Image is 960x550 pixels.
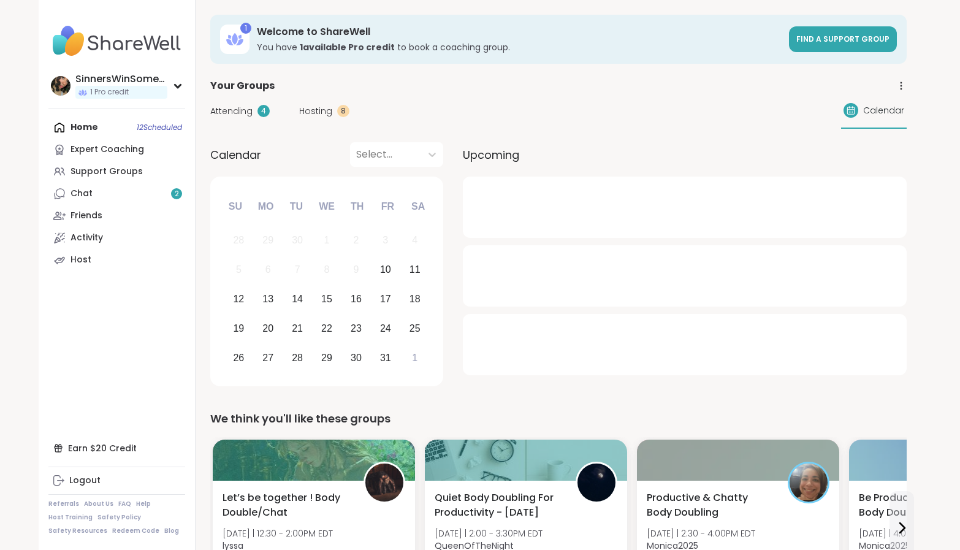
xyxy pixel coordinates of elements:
[402,286,428,313] div: Choose Saturday, October 18th, 2025
[210,147,261,163] span: Calendar
[284,315,311,342] div: Choose Tuesday, October 21st, 2025
[790,464,828,502] img: Monica2025
[380,261,391,278] div: 10
[372,257,398,283] div: Choose Friday, October 10th, 2025
[75,72,167,86] div: SinnersWinSometimes
[48,437,185,459] div: Earn $20 Credit
[70,210,102,222] div: Friends
[226,227,252,254] div: Not available Sunday, September 28th, 2025
[351,320,362,337] div: 23
[262,349,273,366] div: 27
[51,76,70,96] img: SinnersWinSometimes
[255,345,281,371] div: Choose Monday, October 27th, 2025
[789,26,897,52] a: Find a support group
[353,232,359,248] div: 2
[48,161,185,183] a: Support Groups
[222,193,249,220] div: Su
[372,345,398,371] div: Choose Friday, October 31st, 2025
[343,286,370,313] div: Choose Thursday, October 16th, 2025
[240,23,251,34] div: 1
[224,226,429,372] div: month 2025-10
[402,345,428,371] div: Choose Saturday, November 1st, 2025
[463,147,519,163] span: Upcoming
[300,41,395,53] b: 1 available Pro credit
[314,257,340,283] div: Not available Wednesday, October 8th, 2025
[233,349,244,366] div: 26
[343,227,370,254] div: Not available Thursday, October 2nd, 2025
[210,410,907,427] div: We think you'll like these groups
[255,227,281,254] div: Not available Monday, September 29th, 2025
[380,349,391,366] div: 31
[314,345,340,371] div: Choose Wednesday, October 29th, 2025
[647,527,755,540] span: [DATE] | 2:30 - 4:00PM EDT
[70,188,93,200] div: Chat
[48,139,185,161] a: Expert Coaching
[233,320,244,337] div: 19
[265,261,271,278] div: 6
[48,470,185,492] a: Logout
[410,320,421,337] div: 25
[372,286,398,313] div: Choose Friday, October 17th, 2025
[863,104,904,117] span: Calendar
[112,527,159,535] a: Redeem Code
[292,349,303,366] div: 28
[255,315,281,342] div: Choose Monday, October 20th, 2025
[321,291,332,307] div: 15
[226,315,252,342] div: Choose Sunday, October 19th, 2025
[374,193,401,220] div: Fr
[284,257,311,283] div: Not available Tuesday, October 7th, 2025
[223,491,350,520] span: Let’s be together ! Body Double/Chat
[48,183,185,205] a: Chat2
[383,232,388,248] div: 3
[292,232,303,248] div: 30
[337,105,349,117] div: 8
[402,315,428,342] div: Choose Saturday, October 25th, 2025
[299,105,332,118] span: Hosting
[351,291,362,307] div: 16
[365,464,403,502] img: lyssa
[70,166,143,178] div: Support Groups
[252,193,279,220] div: Mo
[70,143,144,156] div: Expert Coaching
[313,193,340,220] div: We
[353,261,359,278] div: 9
[69,475,101,487] div: Logout
[314,227,340,254] div: Not available Wednesday, October 1st, 2025
[435,527,543,540] span: [DATE] | 2:00 - 3:30PM EDT
[343,257,370,283] div: Not available Thursday, October 9th, 2025
[175,189,179,199] span: 2
[90,87,129,97] span: 1 Pro credit
[577,464,615,502] img: QueenOfTheNight
[343,315,370,342] div: Choose Thursday, October 23rd, 2025
[284,345,311,371] div: Choose Tuesday, October 28th, 2025
[314,286,340,313] div: Choose Wednesday, October 15th, 2025
[372,227,398,254] div: Not available Friday, October 3rd, 2025
[372,315,398,342] div: Choose Friday, October 24th, 2025
[321,320,332,337] div: 22
[324,232,330,248] div: 1
[48,205,185,227] a: Friends
[223,527,333,540] span: [DATE] | 12:30 - 2:00PM EDT
[324,261,330,278] div: 8
[97,513,141,522] a: Safety Policy
[48,20,185,63] img: ShareWell Nav Logo
[257,25,782,39] h3: Welcome to ShareWell
[292,320,303,337] div: 21
[262,320,273,337] div: 20
[402,257,428,283] div: Choose Saturday, October 11th, 2025
[321,349,332,366] div: 29
[343,345,370,371] div: Choose Thursday, October 30th, 2025
[226,286,252,313] div: Choose Sunday, October 12th, 2025
[233,232,244,248] div: 28
[226,345,252,371] div: Choose Sunday, October 26th, 2025
[257,105,270,117] div: 4
[410,261,421,278] div: 11
[284,227,311,254] div: Not available Tuesday, September 30th, 2025
[70,232,103,244] div: Activity
[48,513,93,522] a: Host Training
[257,41,782,53] h3: You have to book a coaching group.
[292,291,303,307] div: 14
[295,261,300,278] div: 7
[402,227,428,254] div: Not available Saturday, October 4th, 2025
[48,249,185,271] a: Host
